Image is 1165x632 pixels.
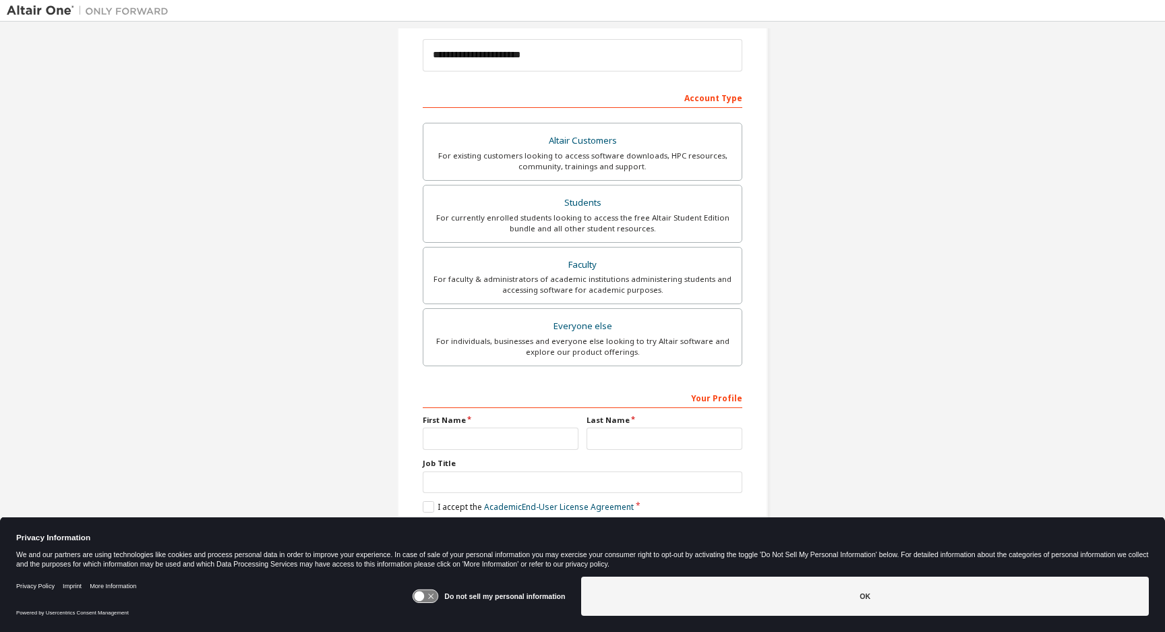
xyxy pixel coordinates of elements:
div: Account Type [423,86,742,108]
div: For existing customers looking to access software downloads, HPC resources, community, trainings ... [431,150,734,172]
div: Everyone else [431,317,734,336]
div: Faculty [431,256,734,275]
div: Altair Customers [431,132,734,150]
div: For currently enrolled students looking to access the free Altair Student Edition bundle and all ... [431,212,734,234]
div: For faculty & administrators of academic institutions administering students and accessing softwa... [431,274,734,295]
label: First Name [423,415,578,426]
label: I accept the [423,501,634,513]
label: Last Name [587,415,742,426]
a: Academic End-User License Agreement [484,501,634,513]
div: Students [431,194,734,212]
div: For individuals, businesses and everyone else looking to try Altair software and explore our prod... [431,336,734,357]
label: Job Title [423,458,742,469]
img: Altair One [7,4,175,18]
div: Your Profile [423,386,742,408]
